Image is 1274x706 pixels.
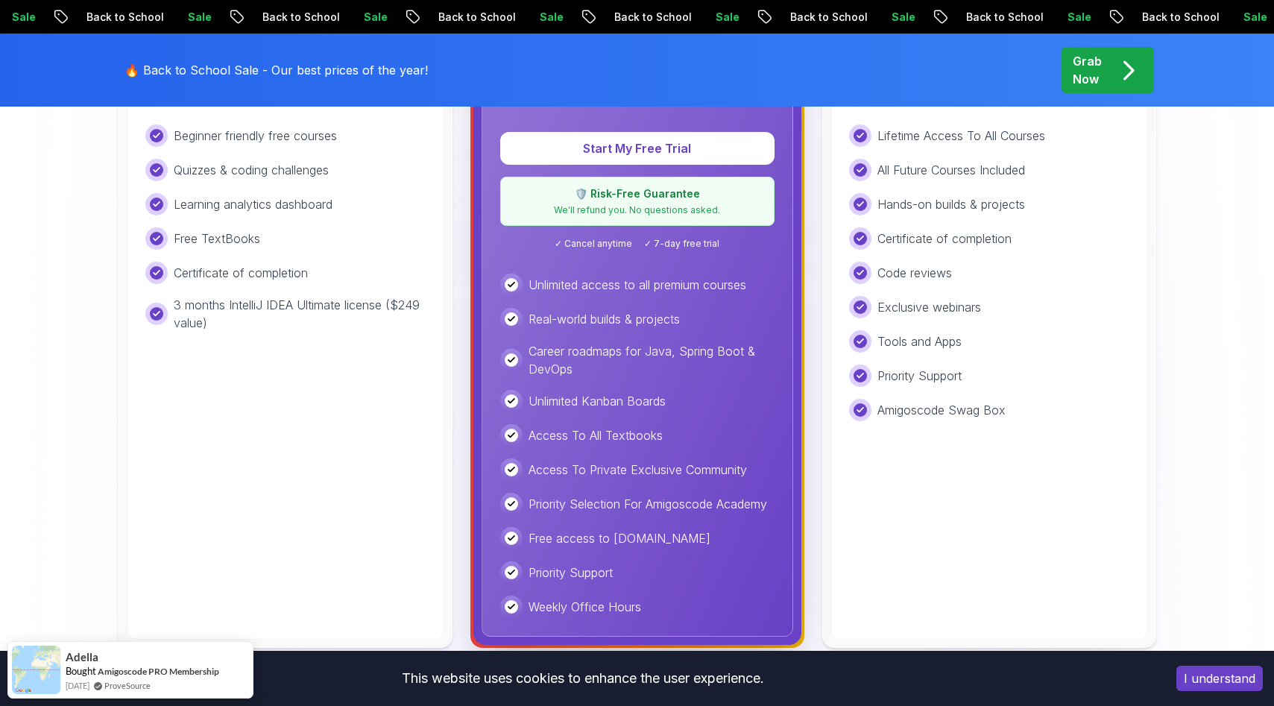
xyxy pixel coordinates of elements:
[529,392,666,410] p: Unlimited Kanban Boards
[66,665,96,677] span: Bought
[529,495,767,513] p: Priority Selection For Amigoscode Academy
[654,10,701,25] p: Sale
[478,10,526,25] p: Sale
[877,161,1025,179] p: All Future Courses Included
[518,139,757,157] p: Start My Free Trial
[552,10,654,25] p: Back to School
[877,401,1006,419] p: Amigoscode Swag Box
[25,10,126,25] p: Back to School
[12,646,60,694] img: provesource social proof notification image
[174,264,308,282] p: Certificate of completion
[904,10,1006,25] p: Back to School
[529,564,613,581] p: Priority Support
[1073,52,1102,88] p: Grab Now
[529,426,663,444] p: Access To All Textbooks
[174,161,329,179] p: Quizzes & coding challenges
[529,310,680,328] p: Real-world builds & projects
[174,296,426,332] p: 3 months IntelliJ IDEA Ultimate license ($249 value)
[98,665,219,678] a: Amigoscode PRO Membership
[174,230,260,248] p: Free TextBooks
[510,186,765,201] p: 🛡️ Risk-Free Guarantee
[555,238,632,250] span: ✓ Cancel anytime
[500,141,775,156] a: Start My Free Trial
[174,195,332,213] p: Learning analytics dashboard
[104,679,151,692] a: ProveSource
[1080,10,1182,25] p: Back to School
[877,127,1045,145] p: Lifetime Access To All Courses
[124,61,428,79] p: 🔥 Back to School Sale - Our best prices of the year!
[830,10,877,25] p: Sale
[529,342,775,378] p: Career roadmaps for Java, Spring Boot & DevOps
[877,298,981,316] p: Exclusive webinars
[66,679,89,692] span: [DATE]
[877,230,1012,248] p: Certificate of completion
[11,662,1154,695] div: This website uses cookies to enhance the user experience.
[529,461,747,479] p: Access To Private Exclusive Community
[510,204,765,216] p: We'll refund you. No questions asked.
[174,127,337,145] p: Beginner friendly free courses
[529,598,641,616] p: Weekly Office Hours
[728,10,830,25] p: Back to School
[126,10,174,25] p: Sale
[66,651,98,664] span: Adella
[529,529,710,547] p: Free access to [DOMAIN_NAME]
[877,332,962,350] p: Tools and Apps
[644,238,719,250] span: ✓ 7-day free trial
[1182,10,1229,25] p: Sale
[201,10,302,25] p: Back to School
[302,10,350,25] p: Sale
[1176,666,1263,691] button: Accept cookies
[529,276,746,294] p: Unlimited access to all premium courses
[877,264,952,282] p: Code reviews
[877,367,962,385] p: Priority Support
[877,195,1025,213] p: Hands-on builds & projects
[376,10,478,25] p: Back to School
[1006,10,1053,25] p: Sale
[500,132,775,165] button: Start My Free Trial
